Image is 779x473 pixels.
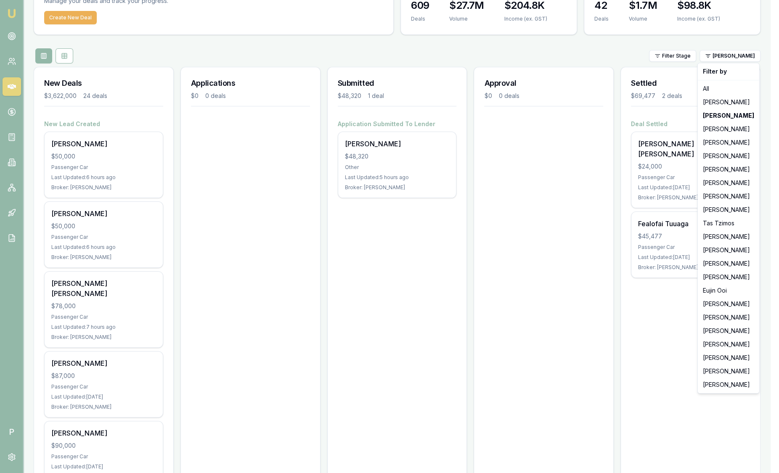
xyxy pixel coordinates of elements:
[638,194,743,201] div: Broker: [PERSON_NAME]
[51,441,156,450] div: $90,000
[700,297,758,311] div: [PERSON_NAME]
[51,222,156,230] div: $50,000
[51,184,156,191] div: Broker: [PERSON_NAME]
[44,11,97,24] button: Create New Deal
[638,174,743,181] div: Passenger Car
[700,217,758,230] div: Tas Tzimos
[484,77,603,89] h3: Approval
[411,16,429,22] div: Deals
[51,372,156,380] div: $87,000
[677,16,720,22] div: Income (ex. GST)
[51,334,156,341] div: Broker: [PERSON_NAME]
[449,16,484,22] div: Volume
[700,149,758,163] div: [PERSON_NAME]
[638,244,743,251] div: Passenger Car
[51,428,156,438] div: [PERSON_NAME]
[594,16,609,22] div: Deals
[345,174,450,181] div: Last Updated: 5 hours ago
[638,162,743,171] div: $24,000
[51,152,156,161] div: $50,000
[638,232,743,240] div: $45,477
[631,120,750,128] h4: Deal Settled
[662,53,691,59] span: Filter Stage
[345,139,450,149] div: [PERSON_NAME]
[338,120,457,128] h4: Application Submitted To Lender
[51,164,156,171] div: Passenger Car
[44,92,77,100] div: $3,622,000
[368,92,384,100] div: 1 deal
[700,378,758,391] div: [PERSON_NAME]
[51,324,156,330] div: Last Updated: 7 hours ago
[662,92,682,100] div: 2 deals
[345,152,450,161] div: $48,320
[700,203,758,217] div: [PERSON_NAME]
[700,365,758,378] div: [PERSON_NAME]
[700,163,758,176] div: [PERSON_NAME]
[713,53,755,59] span: [PERSON_NAME]
[631,77,750,89] h3: Settled
[338,92,361,100] div: $48,320
[345,184,450,191] div: Broker: [PERSON_NAME]
[700,284,758,297] div: Eujin Ooi
[700,82,758,95] div: All
[51,358,156,368] div: [PERSON_NAME]
[51,234,156,240] div: Passenger Car
[51,463,156,470] div: Last Updated: [DATE]
[629,16,657,22] div: Volume
[703,111,754,120] strong: [PERSON_NAME]
[700,311,758,324] div: [PERSON_NAME]
[638,139,743,159] div: [PERSON_NAME] [PERSON_NAME]
[51,404,156,410] div: Broker: [PERSON_NAME]
[51,314,156,320] div: Passenger Car
[3,423,21,441] span: P
[700,243,758,257] div: [PERSON_NAME]
[191,92,199,100] div: $0
[700,257,758,270] div: [PERSON_NAME]
[484,92,492,100] div: $0
[191,77,310,89] h3: Applications
[700,136,758,149] div: [PERSON_NAME]
[700,270,758,284] div: [PERSON_NAME]
[700,122,758,136] div: [PERSON_NAME]
[700,351,758,365] div: [PERSON_NAME]
[631,92,655,100] div: $69,477
[638,184,743,191] div: Last Updated: [DATE]
[51,383,156,390] div: Passenger Car
[338,77,457,89] h3: Submitted
[504,16,547,22] div: Income (ex. GST)
[51,174,156,181] div: Last Updated: 6 hours ago
[700,176,758,190] div: [PERSON_NAME]
[51,302,156,310] div: $78,000
[638,264,743,271] div: Broker: [PERSON_NAME]
[498,92,519,100] div: 0 deals
[51,394,156,400] div: Last Updated: [DATE]
[83,92,107,100] div: 24 deals
[51,278,156,299] div: [PERSON_NAME] [PERSON_NAME]
[51,244,156,251] div: Last Updated: 6 hours ago
[638,254,743,261] div: Last Updated: [DATE]
[700,190,758,203] div: [PERSON_NAME]
[700,338,758,351] div: [PERSON_NAME]
[44,77,163,89] h3: New Deals
[7,8,17,18] img: emu-icon-u.png
[51,453,156,460] div: Passenger Car
[700,65,758,78] div: Filter by
[51,139,156,149] div: [PERSON_NAME]
[638,219,743,229] div: Fealofai Tuuaga
[44,120,163,128] h4: New Lead Created
[700,95,758,109] div: [PERSON_NAME]
[700,230,758,243] div: [PERSON_NAME]
[51,209,156,219] div: [PERSON_NAME]
[51,254,156,261] div: Broker: [PERSON_NAME]
[700,324,758,338] div: [PERSON_NAME]
[345,164,450,171] div: Other
[205,92,226,100] div: 0 deals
